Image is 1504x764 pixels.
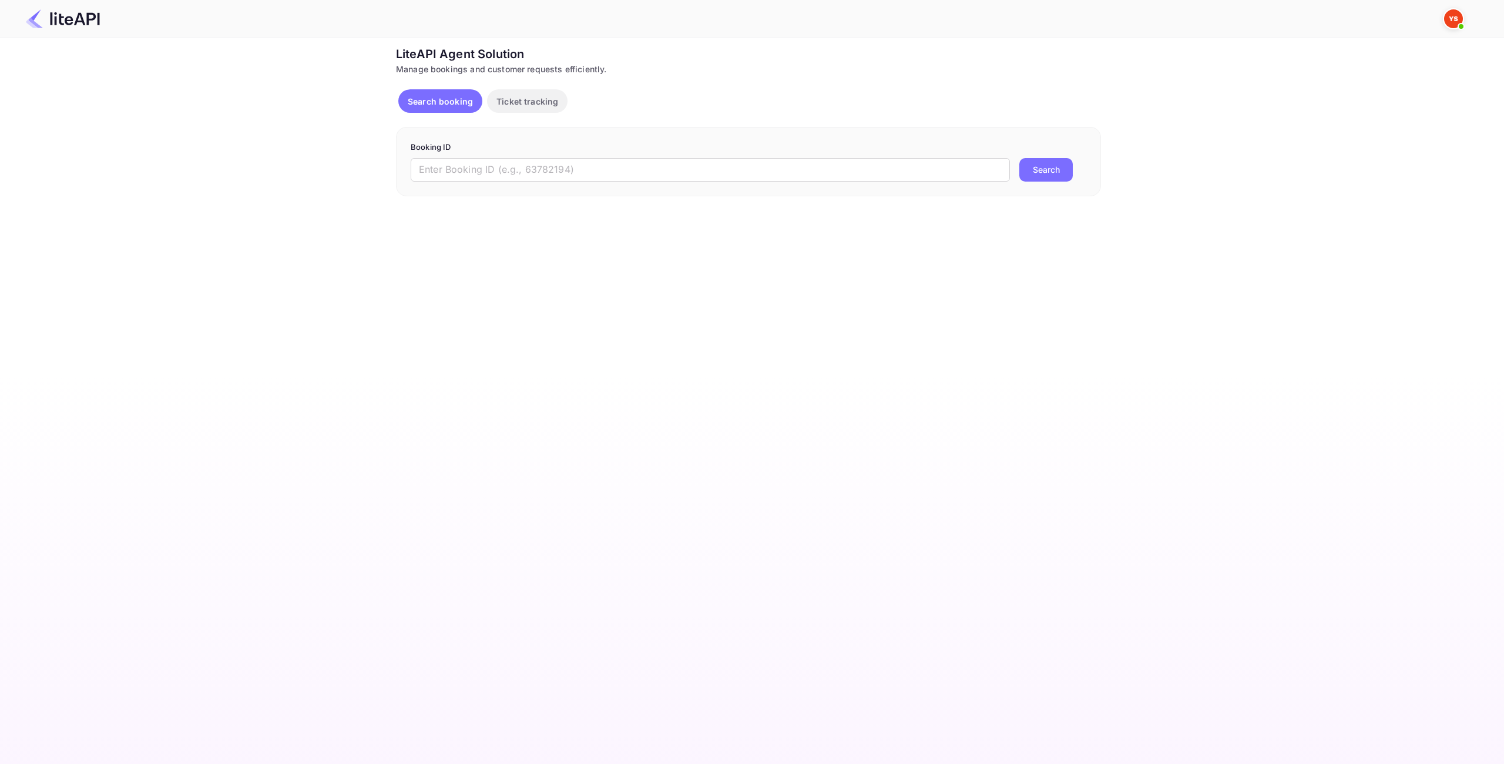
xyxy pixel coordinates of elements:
[1019,158,1073,182] button: Search
[396,45,1101,63] div: LiteAPI Agent Solution
[408,95,473,108] p: Search booking
[1444,9,1463,28] img: Yandex Support
[496,95,558,108] p: Ticket tracking
[26,9,100,28] img: LiteAPI Logo
[411,142,1086,153] p: Booking ID
[396,63,1101,75] div: Manage bookings and customer requests efficiently.
[411,158,1010,182] input: Enter Booking ID (e.g., 63782194)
